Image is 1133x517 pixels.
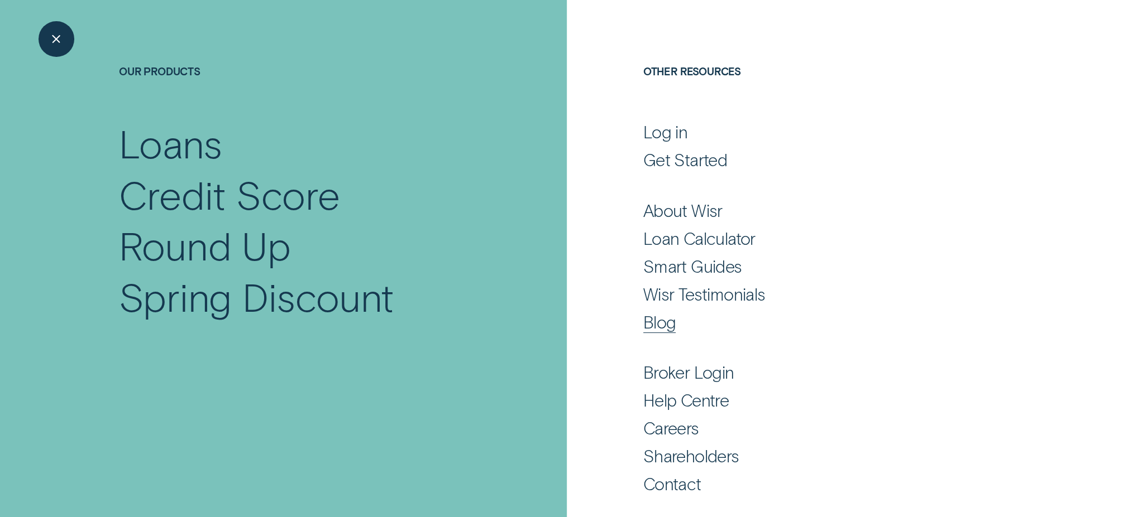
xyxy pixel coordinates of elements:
a: Help Centre [643,389,1014,410]
a: Shareholders [643,445,1014,466]
a: Smart Guides [643,255,1014,277]
div: Shareholders [643,445,739,466]
div: Loans [119,118,222,169]
button: Close Menu [39,21,74,56]
div: About Wisr [643,200,723,221]
h4: Our Products [119,65,484,118]
div: Spring Discount [119,271,394,322]
a: Contact [643,473,1014,494]
a: Get Started [643,149,1014,170]
a: Careers [643,417,1014,438]
div: Log in [643,121,687,142]
div: Help Centre [643,389,729,410]
a: Log in [643,121,1014,142]
a: Blog [643,311,1014,332]
a: Loans [119,118,484,169]
a: Broker Login [643,361,1014,383]
a: Credit Score [119,169,484,220]
div: Credit Score [119,169,340,220]
a: Loan Calculator [643,228,1014,249]
a: Round Up [119,220,484,271]
a: Wisr Testimonials [643,283,1014,305]
div: Round Up [119,220,291,271]
a: About Wisr [643,200,1014,221]
h4: Other Resources [643,65,1014,118]
div: Loan Calculator [643,228,756,249]
div: Get Started [643,149,727,170]
a: Spring Discount [119,271,484,322]
div: Contact [643,473,701,494]
div: Blog [643,311,676,332]
div: Careers [643,417,699,438]
div: Wisr Testimonials [643,283,766,305]
div: Smart Guides [643,255,742,277]
div: Broker Login [643,361,734,383]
